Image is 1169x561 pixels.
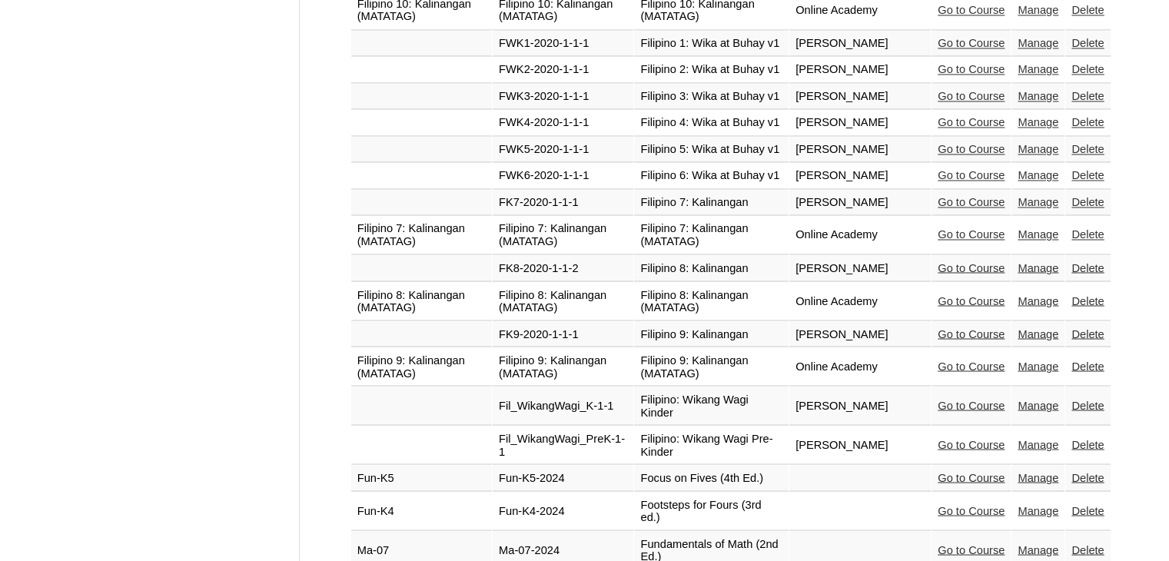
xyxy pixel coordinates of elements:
[1018,327,1058,340] a: Manage
[938,327,1005,340] a: Go to Course
[493,492,633,530] td: Fun-K4-2024
[634,84,789,110] td: Filipino 3: Wika at Buhay v1
[493,387,633,425] td: Fil_WikangWagi_K-1-1
[1018,261,1058,274] a: Manage
[789,347,931,386] td: Online Academy
[789,163,931,189] td: [PERSON_NAME]
[1018,399,1058,411] a: Manage
[789,426,931,464] td: [PERSON_NAME]
[938,228,1005,241] a: Go to Course
[634,321,789,347] td: Filipino 9: Kalinangan
[938,4,1005,16] a: Go to Course
[351,216,492,254] td: Filipino 7: Kalinangan (MATATAG)
[493,163,633,189] td: FWK6-2020-1-1-1
[1071,471,1104,483] a: Delete
[1071,63,1104,75] a: Delete
[938,37,1005,49] a: Go to Course
[1018,37,1058,49] a: Manage
[493,190,633,216] td: FK7-2020-1-1-1
[1018,169,1058,181] a: Manage
[493,110,633,136] td: FWK4-2020-1-1-1
[789,255,931,281] td: [PERSON_NAME]
[789,31,931,57] td: [PERSON_NAME]
[1018,294,1058,307] a: Manage
[351,492,492,530] td: Fun-K4
[938,360,1005,372] a: Go to Course
[634,426,789,464] td: Filipino: Wikang Wagi Pre-Kinder
[634,163,789,189] td: Filipino 6: Wika at Buhay v1
[1071,438,1104,450] a: Delete
[1018,116,1058,128] a: Manage
[1071,169,1104,181] a: Delete
[1018,143,1058,155] a: Manage
[493,465,633,491] td: Fun-K5-2024
[634,347,789,386] td: Filipino 9: Kalinangan (MATATAG)
[351,465,492,491] td: Fun-K5
[351,282,492,320] td: Filipino 8: Kalinangan (MATATAG)
[493,255,633,281] td: FK8-2020-1-1-2
[789,282,931,320] td: Online Academy
[789,84,931,110] td: [PERSON_NAME]
[493,137,633,163] td: FWK5-2020-1-1-1
[634,387,789,425] td: Filipino: Wikang Wagi Kinder
[1018,360,1058,372] a: Manage
[1071,90,1104,102] a: Delete
[493,321,633,347] td: FK9-2020-1-1-1
[938,471,1005,483] a: Go to Course
[938,438,1005,450] a: Go to Course
[493,282,633,320] td: Filipino 8: Kalinangan (MATATAG)
[493,31,633,57] td: FWK1-2020-1-1-1
[938,294,1005,307] a: Go to Course
[938,504,1005,516] a: Go to Course
[1071,116,1104,128] a: Delete
[1018,504,1058,516] a: Manage
[1018,4,1058,16] a: Manage
[493,216,633,254] td: Filipino 7: Kalinangan (MATATAG)
[493,57,633,83] td: FWK2-2020-1-1-1
[1071,261,1104,274] a: Delete
[493,347,633,386] td: Filipino 9: Kalinangan (MATATAG)
[1071,294,1104,307] a: Delete
[938,261,1005,274] a: Go to Course
[493,426,633,464] td: Fil_WikangWagi_PreK-1-1
[1071,143,1104,155] a: Delete
[789,321,931,347] td: [PERSON_NAME]
[1071,4,1104,16] a: Delete
[938,399,1005,411] a: Go to Course
[1071,360,1104,372] a: Delete
[1018,543,1058,556] a: Manage
[938,143,1005,155] a: Go to Course
[1071,543,1104,556] a: Delete
[789,216,931,254] td: Online Academy
[634,110,789,136] td: Filipino 4: Wika at Buhay v1
[938,63,1005,75] a: Go to Course
[634,137,789,163] td: Filipino 5: Wika at Buhay v1
[789,190,931,216] td: [PERSON_NAME]
[634,216,789,254] td: Filipino 7: Kalinangan (MATATAG)
[634,255,789,281] td: Filipino 8: Kalinangan
[1018,471,1058,483] a: Manage
[789,110,931,136] td: [PERSON_NAME]
[938,90,1005,102] a: Go to Course
[634,282,789,320] td: Filipino 8: Kalinangan (MATATAG)
[938,169,1005,181] a: Go to Course
[1071,228,1104,241] a: Delete
[938,543,1005,556] a: Go to Course
[1018,196,1058,208] a: Manage
[1018,438,1058,450] a: Manage
[1018,63,1058,75] a: Manage
[1071,504,1104,516] a: Delete
[634,190,789,216] td: Filipino 7: Kalinangan
[1018,228,1058,241] a: Manage
[938,116,1005,128] a: Go to Course
[789,137,931,163] td: [PERSON_NAME]
[938,196,1005,208] a: Go to Course
[634,57,789,83] td: Filipino 2: Wika at Buhay v1
[634,465,789,491] td: Focus on Fives (4th Ed.)
[1018,90,1058,102] a: Manage
[789,387,931,425] td: [PERSON_NAME]
[351,347,492,386] td: Filipino 9: Kalinangan (MATATAG)
[1071,196,1104,208] a: Delete
[1071,327,1104,340] a: Delete
[634,492,789,530] td: Footsteps for Fours (3rd ed.)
